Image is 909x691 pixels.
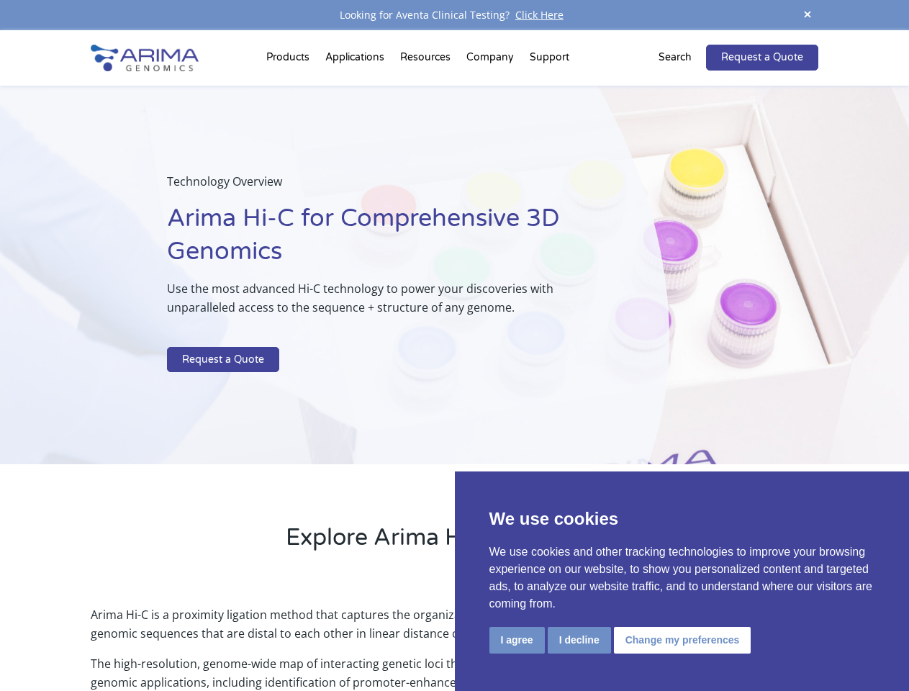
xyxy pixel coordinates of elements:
p: Search [659,48,692,67]
p: Arima Hi-C is a proximity ligation method that captures the organizational structure of chromatin... [91,605,818,654]
a: Request a Quote [167,347,279,373]
img: Arima-Genomics-logo [91,45,199,71]
button: Change my preferences [614,627,751,654]
p: Use the most advanced Hi-C technology to power your discoveries with unparalleled access to the s... [167,279,597,328]
a: Request a Quote [706,45,818,71]
button: I agree [489,627,545,654]
div: Looking for Aventa Clinical Testing? [91,6,818,24]
a: Click Here [510,8,569,22]
p: We use cookies and other tracking technologies to improve your browsing experience on our website... [489,543,875,613]
h1: Arima Hi-C for Comprehensive 3D Genomics [167,202,597,279]
h2: Explore Arima Hi-C Technology [91,522,818,565]
p: Technology Overview [167,172,597,202]
p: We use cookies [489,506,875,532]
button: I decline [548,627,611,654]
